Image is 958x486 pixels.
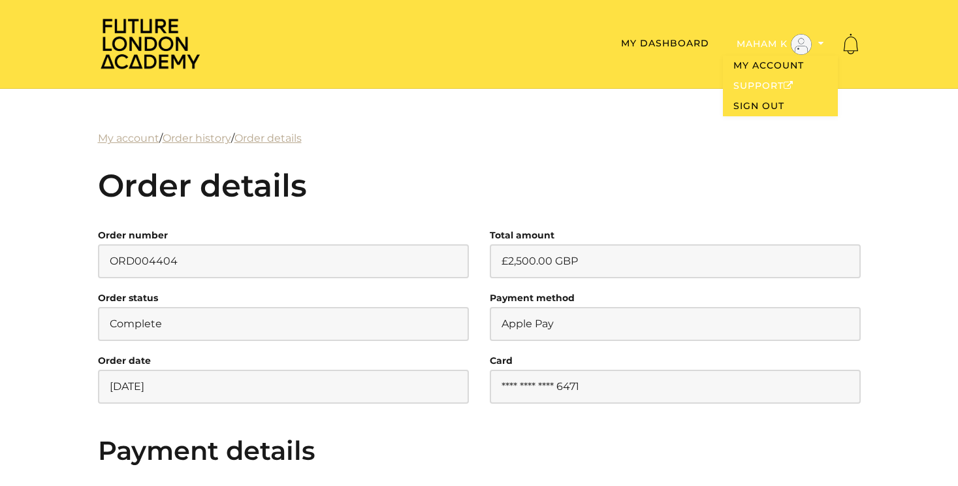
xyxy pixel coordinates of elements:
a: My Dashboard [621,37,709,49]
a: Order details [234,132,302,144]
a: My account [98,132,159,144]
p: Complete [98,307,469,341]
strong: Order number [98,229,168,241]
a: SupportOpen in a new window [723,76,838,96]
h2: Order details [98,167,861,205]
a: Sign Out [723,96,838,116]
strong: Order date [98,355,151,366]
strong: Order status [98,292,158,304]
p: [DATE] [98,370,469,404]
strong: Total amount [490,229,554,241]
strong: Card [490,355,513,366]
i: Open in a new window [784,81,793,90]
strong: Payment method [490,292,575,304]
h3: Payment details [98,435,861,466]
button: Toggle menu [733,33,828,56]
p: Apple Pay [490,307,861,341]
a: My Account [723,56,838,76]
img: Home Page [98,17,202,70]
a: Order history [163,132,231,144]
p: ORD004404 [98,244,469,278]
p: £2,500.00 GBP [490,244,861,278]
